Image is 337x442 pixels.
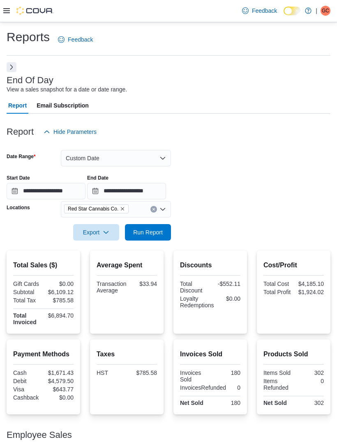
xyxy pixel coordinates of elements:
[45,370,74,376] div: $1,671.43
[16,7,53,15] img: Cova
[7,62,16,72] button: Next
[7,153,36,160] label: Date Range
[212,400,241,406] div: 180
[295,378,324,384] div: 0
[7,29,50,45] h1: Reports
[97,260,157,270] h2: Average Spent
[252,7,277,15] span: Feedback
[8,97,27,114] span: Report
[212,370,241,376] div: 180
[13,297,42,304] div: Total Tax
[120,206,125,211] button: Remove Red Star Cannabis Co. from selection in this group
[45,297,74,304] div: $785.58
[321,6,330,16] div: Gianfranco Catalano
[13,386,42,393] div: Visa
[87,175,108,181] label: End Date
[150,206,157,213] button: Clear input
[316,6,317,16] p: |
[45,378,74,384] div: $4,579.50
[13,378,42,384] div: Debit
[180,370,209,383] div: Invoices Sold
[37,97,89,114] span: Email Subscription
[97,349,157,359] h2: Taxes
[13,281,42,287] div: Gift Cards
[295,370,324,376] div: 302
[7,85,127,94] div: View a sales snapshot for a date or date range.
[7,127,34,137] h3: Report
[284,7,301,15] input: Dark Mode
[45,386,74,393] div: $643.77
[78,224,114,241] span: Export
[61,150,171,166] button: Custom Date
[133,228,163,236] span: Run Report
[180,295,214,309] div: Loyalty Redemptions
[55,31,96,48] a: Feedback
[263,349,324,359] h2: Products Sold
[263,289,292,295] div: Total Profit
[97,370,125,376] div: HST
[45,289,74,295] div: $6,109.12
[295,400,324,406] div: 302
[129,370,157,376] div: $785.58
[13,260,74,270] h2: Total Sales ($)
[263,281,292,287] div: Total Cost
[53,128,97,136] span: Hide Parameters
[7,175,30,181] label: Start Date
[7,204,30,211] label: Locations
[263,260,324,270] h2: Cost/Profit
[125,224,171,241] button: Run Report
[45,281,74,287] div: $0.00
[159,206,166,213] button: Open list of options
[73,224,119,241] button: Export
[322,6,329,16] span: GC
[229,384,240,391] div: 0
[295,289,324,295] div: $1,924.02
[180,260,240,270] h2: Discounts
[180,349,240,359] h2: Invoices Sold
[263,400,287,406] strong: Net Sold
[239,2,280,19] a: Feedback
[180,400,203,406] strong: Net Sold
[295,281,324,287] div: $4,185.10
[13,394,42,401] div: Cashback
[263,378,292,391] div: Items Refunded
[68,205,118,213] span: Red Star Cannabis Co.
[212,281,241,287] div: -$552.11
[217,295,241,302] div: $0.00
[45,394,74,401] div: $0.00
[263,370,292,376] div: Items Sold
[130,281,157,287] div: $33.94
[64,204,129,213] span: Red Star Cannabis Co.
[7,75,53,85] h3: End Of Day
[97,281,127,294] div: Transaction Average
[45,312,74,319] div: $6,894.70
[180,384,226,391] div: InvoicesRefunded
[180,281,209,294] div: Total Discount
[40,124,100,140] button: Hide Parameters
[7,183,85,199] input: Press the down key to open a popover containing a calendar.
[68,35,93,44] span: Feedback
[13,312,37,325] strong: Total Invoiced
[87,183,166,199] input: Press the down key to open a popover containing a calendar.
[7,430,72,440] h3: Employee Sales
[13,370,42,376] div: Cash
[13,289,42,295] div: Subtotal
[13,349,74,359] h2: Payment Methods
